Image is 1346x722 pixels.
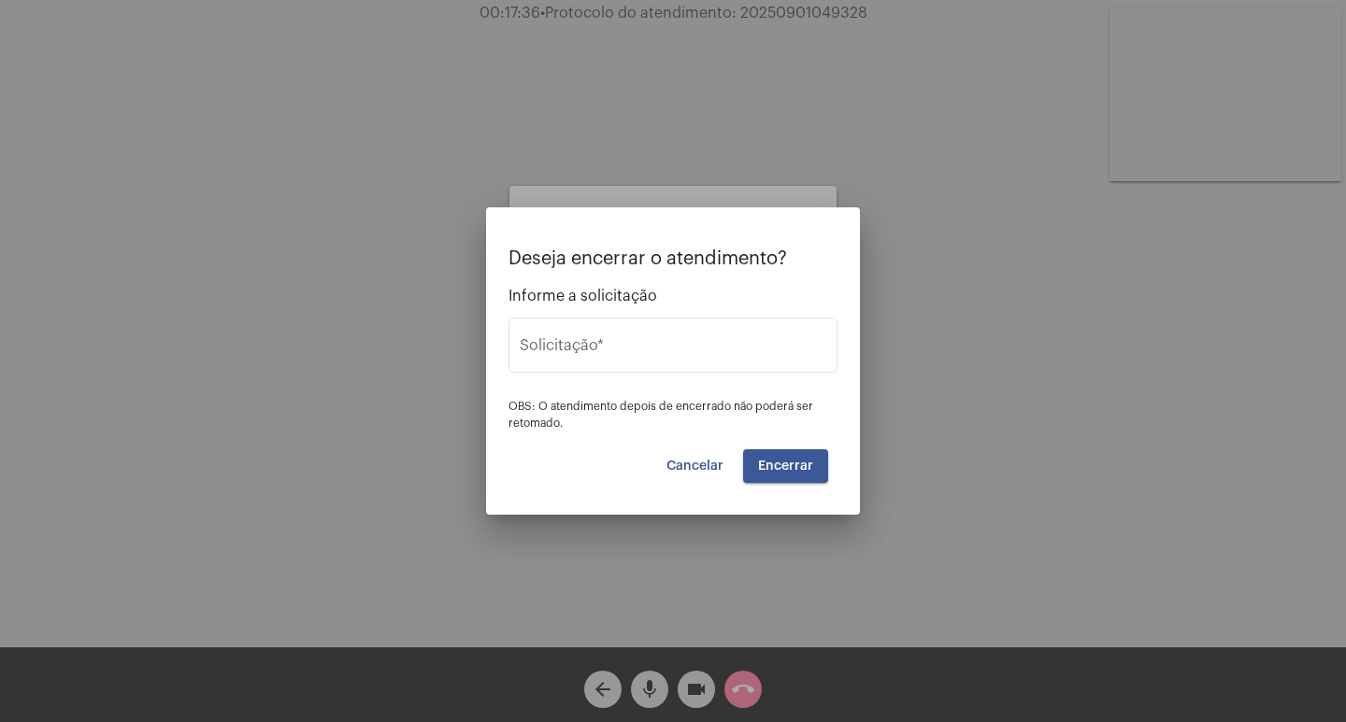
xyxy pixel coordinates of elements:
button: Cancelar [652,449,738,483]
span: Informe a solicitação [508,288,838,304]
span: Encerrar [758,460,813,473]
span: Cancelar [666,460,723,473]
span: OBS: O atendimento depois de encerrado não poderá ser retomado. [508,401,813,429]
input: Buscar solicitação [520,341,826,358]
button: Encerrar [743,449,828,483]
p: Deseja encerrar o atendimento? [508,248,838,269]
